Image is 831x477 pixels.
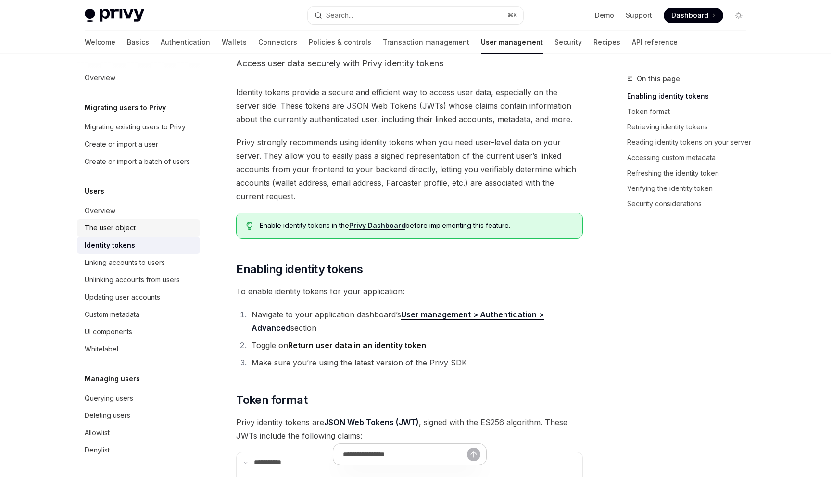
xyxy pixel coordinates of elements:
div: Unlinking accounts from users [85,274,180,286]
div: Overview [85,205,115,216]
a: Whitelabel [77,340,200,358]
span: Privy strongly recommends using identity tokens when you need user-level data on your server. The... [236,136,583,203]
div: Updating user accounts [85,291,160,303]
span: Enabling identity tokens [236,262,363,277]
a: Support [626,11,652,20]
div: UI components [85,326,132,338]
div: Identity tokens [85,239,135,251]
span: To enable identity tokens for your application: [236,285,583,298]
a: Deleting users [77,407,200,424]
li: Navigate to your application dashboard’s section [249,308,583,335]
a: UI components [77,323,200,340]
span: Dashboard [671,11,708,20]
a: Overview [77,69,200,87]
span: Enable identity tokens in the before implementing this feature. [260,221,573,230]
a: Updating user accounts [77,289,200,306]
a: Token format [627,104,754,119]
a: Wallets [222,31,247,54]
a: Welcome [85,31,115,54]
div: Linking accounts to users [85,257,165,268]
a: The user object [77,219,200,237]
div: Denylist [85,444,110,456]
a: Identity tokens [77,237,200,254]
a: Migrating existing users to Privy [77,118,200,136]
a: Security [554,31,582,54]
a: Policies & controls [309,31,371,54]
div: Whitelabel [85,343,118,355]
a: Demo [595,11,614,20]
a: Verifying the identity token [627,181,754,196]
a: Custom metadata [77,306,200,323]
a: User management [481,31,543,54]
li: Toggle on [249,339,583,352]
svg: Tip [246,222,253,230]
a: Dashboard [664,8,723,23]
button: Open search [308,7,523,24]
a: Enabling identity tokens [627,88,754,104]
a: Create or import a user [77,136,200,153]
div: Custom metadata [85,309,139,320]
div: Overview [85,72,115,84]
a: Basics [127,31,149,54]
a: Privy Dashboard [349,221,405,230]
a: Authentication [161,31,210,54]
div: Querying users [85,392,133,404]
a: Querying users [77,389,200,407]
a: Allowlist [77,424,200,441]
div: Deleting users [85,410,130,421]
button: Send message [467,448,480,461]
li: Make sure you’re using the latest version of the Privy SDK [249,356,583,369]
a: Reading identity tokens on your server [627,135,754,150]
div: Create or import a user [85,138,158,150]
div: Search... [326,10,353,21]
a: Recipes [593,31,620,54]
h5: Migrating users to Privy [85,102,166,113]
a: Create or import a batch of users [77,153,200,170]
a: Retrieving identity tokens [627,119,754,135]
button: Toggle dark mode [731,8,746,23]
span: Token format [236,392,307,408]
a: Accessing custom metadata [627,150,754,165]
div: The user object [85,222,136,234]
a: Security considerations [627,196,754,212]
span: ⌘ K [507,12,517,19]
input: Ask a question... [343,444,467,465]
p: Access user data securely with Privy identity tokens [236,57,583,70]
h5: Users [85,186,104,197]
a: Overview [77,202,200,219]
span: Privy identity tokens are , signed with the ES256 algorithm. These JWTs include the following cla... [236,415,583,442]
img: light logo [85,9,144,22]
span: On this page [637,73,680,85]
a: Refreshing the identity token [627,165,754,181]
a: Denylist [77,441,200,459]
a: JSON Web Tokens (JWT) [324,417,419,427]
span: Identity tokens provide a secure and efficient way to access user data, especially on the server ... [236,86,583,126]
div: Create or import a batch of users [85,156,190,167]
a: Transaction management [383,31,469,54]
div: Allowlist [85,427,110,439]
a: Unlinking accounts from users [77,271,200,289]
h5: Managing users [85,373,140,385]
a: API reference [632,31,678,54]
a: Connectors [258,31,297,54]
div: Migrating existing users to Privy [85,121,186,133]
a: Linking accounts to users [77,254,200,271]
strong: Return user data in an identity token [288,340,426,350]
